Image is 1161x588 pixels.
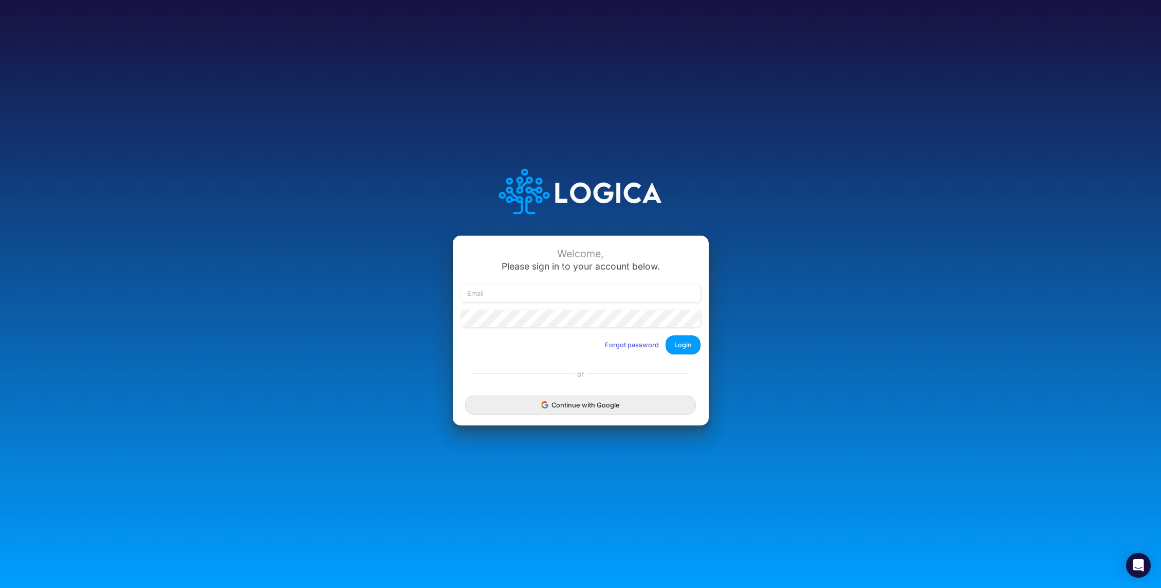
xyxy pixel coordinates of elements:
button: Forgot password [598,336,666,353]
button: Login [666,335,701,354]
div: Open Intercom Messenger [1126,553,1151,578]
span: Please sign in to your account below. [502,261,660,272]
div: Welcome, [461,248,701,260]
input: Email [461,284,701,302]
button: Continue with Google [465,396,695,415]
